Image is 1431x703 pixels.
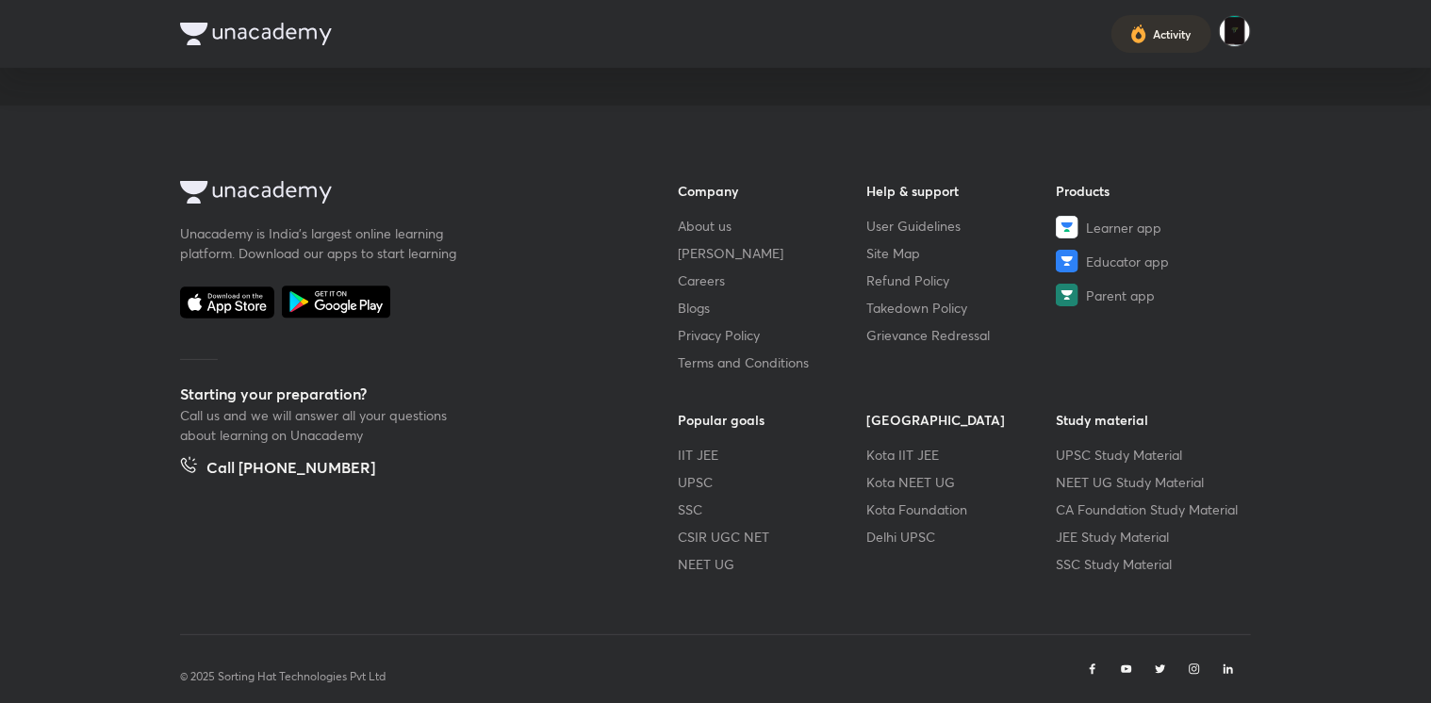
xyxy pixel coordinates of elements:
[867,410,1057,430] h6: [GEOGRAPHIC_DATA]
[1056,181,1245,201] h6: Products
[1056,410,1245,430] h6: Study material
[1056,554,1245,574] a: SSC Study Material
[180,223,463,263] p: Unacademy is India’s largest online learning platform. Download our apps to start learning
[678,499,867,519] a: SSC
[867,270,1057,290] a: Refund Policy
[180,23,332,45] img: Company Logo
[1056,445,1245,465] a: UPSC Study Material
[678,472,867,492] a: UPSC
[678,410,867,430] h6: Popular goals
[678,270,725,290] span: Careers
[678,445,867,465] a: IIT JEE
[1086,252,1169,271] span: Educator app
[180,456,375,482] a: Call [PHONE_NUMBER]
[867,181,1057,201] h6: Help & support
[867,445,1057,465] a: Kota IIT JEE
[180,181,617,208] a: Company Logo
[180,383,617,405] h5: Starting your preparation?
[867,472,1057,492] a: Kota NEET UG
[678,554,867,574] a: NEET UG
[678,527,867,547] a: CSIR UGC NET
[867,298,1057,318] a: Takedown Policy
[206,456,375,482] h5: Call [PHONE_NUMBER]
[678,243,867,263] a: [PERSON_NAME]
[678,181,867,201] h6: Company
[1056,499,1245,519] a: CA Foundation Study Material
[678,298,867,318] a: Blogs
[1056,527,1245,547] a: JEE Study Material
[867,243,1057,263] a: Site Map
[1130,23,1147,45] img: activity
[678,352,867,372] a: Terms and Conditions
[1056,250,1078,272] img: Educator app
[180,668,386,685] p: © 2025 Sorting Hat Technologies Pvt Ltd
[1056,216,1078,238] img: Learner app
[1056,216,1245,238] a: Learner app
[867,216,1057,236] a: User Guidelines
[1086,286,1155,305] span: Parent app
[1219,15,1251,47] img: Anurag Agarwal
[867,499,1057,519] a: Kota Foundation
[678,216,867,236] a: About us
[180,181,332,204] img: Company Logo
[867,325,1057,345] a: Grievance Redressal
[678,270,867,290] a: Careers
[1056,250,1245,272] a: Educator app
[1056,284,1245,306] a: Parent app
[1086,218,1161,237] span: Learner app
[867,527,1057,547] a: Delhi UPSC
[1056,472,1245,492] a: NEET UG Study Material
[678,325,867,345] a: Privacy Policy
[1056,284,1078,306] img: Parent app
[180,405,463,445] p: Call us and we will answer all your questions about learning on Unacademy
